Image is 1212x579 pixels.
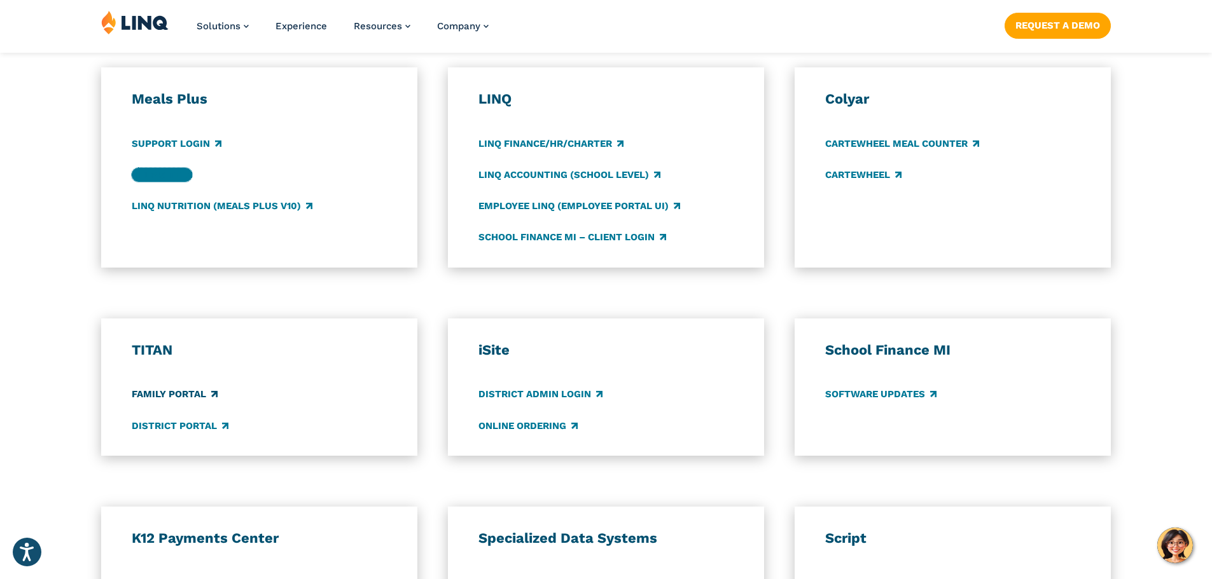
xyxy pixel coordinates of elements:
[197,20,249,32] a: Solutions
[132,199,312,213] a: LINQ Nutrition (Meals Plus v10)
[1157,528,1193,563] button: Hello, have a question? Let’s chat.
[437,20,480,32] span: Company
[437,20,489,32] a: Company
[1005,10,1111,38] nav: Button Navigation
[132,90,387,108] h3: Meals Plus
[132,388,218,402] a: Family Portal
[478,388,603,402] a: District Admin Login
[354,20,402,32] span: Resources
[354,20,410,32] a: Resources
[101,10,169,34] img: LINQ | K‑12 Software
[825,137,979,151] a: CARTEWHEEL Meal Counter
[132,168,192,182] a: Help Site
[478,341,734,359] h3: iSite
[825,90,1081,108] h3: Colyar
[1005,13,1111,38] a: Request a Demo
[132,137,221,151] a: Support Login
[132,419,228,433] a: District Portal
[825,529,1081,547] h3: Script
[275,20,327,32] a: Experience
[478,168,660,182] a: LINQ Accounting (school level)
[478,230,666,244] a: School Finance MI – Client Login
[825,388,937,402] a: Software Updates
[825,341,1081,359] h3: School Finance MI
[132,341,387,359] h3: TITAN
[825,168,902,182] a: CARTEWHEEL
[478,199,680,213] a: Employee LINQ (Employee Portal UI)
[132,529,387,547] h3: K12 Payments Center
[478,419,578,433] a: Online Ordering
[197,10,489,52] nav: Primary Navigation
[197,20,240,32] span: Solutions
[478,529,734,547] h3: Specialized Data Systems
[478,90,734,108] h3: LINQ
[478,137,623,151] a: LINQ Finance/HR/Charter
